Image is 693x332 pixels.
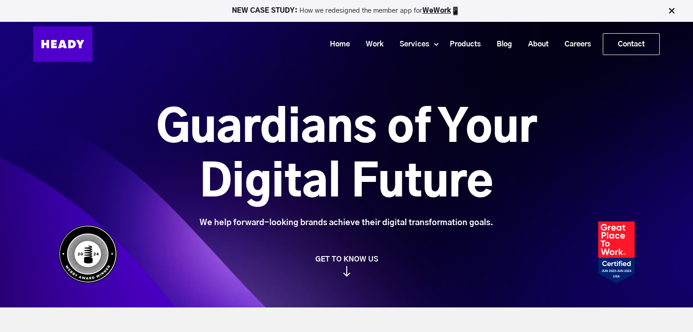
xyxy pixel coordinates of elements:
[105,101,588,211] h1: Guardians of Your Digital Future
[4,6,689,15] p: How we redesigned the member app for
[318,36,354,53] a: Home
[451,6,460,15] img: app emoji
[553,36,595,53] a: Careers
[603,34,659,55] a: Contact
[422,7,451,14] a: WeWork
[438,36,485,53] a: Products
[343,266,350,277] img: arrow_down
[33,26,92,62] img: Heady_Logo_Web-01 (1)
[598,221,635,283] img: Heady_2023_Certification_Badge
[388,36,434,53] a: Services
[54,255,639,277] a: GET TO KNOW US
[102,33,660,55] div: Navigation Menu
[105,218,588,228] div: We help forward-looking brands achieve their digital transformation goals.
[517,36,553,53] a: About
[232,7,299,14] strong: NEW CASE STUDY:
[58,225,118,283] img: Heady_WebbyAward_Winner-4
[354,36,388,53] a: Work
[485,36,517,53] a: Blog
[667,6,676,15] img: Close Bar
